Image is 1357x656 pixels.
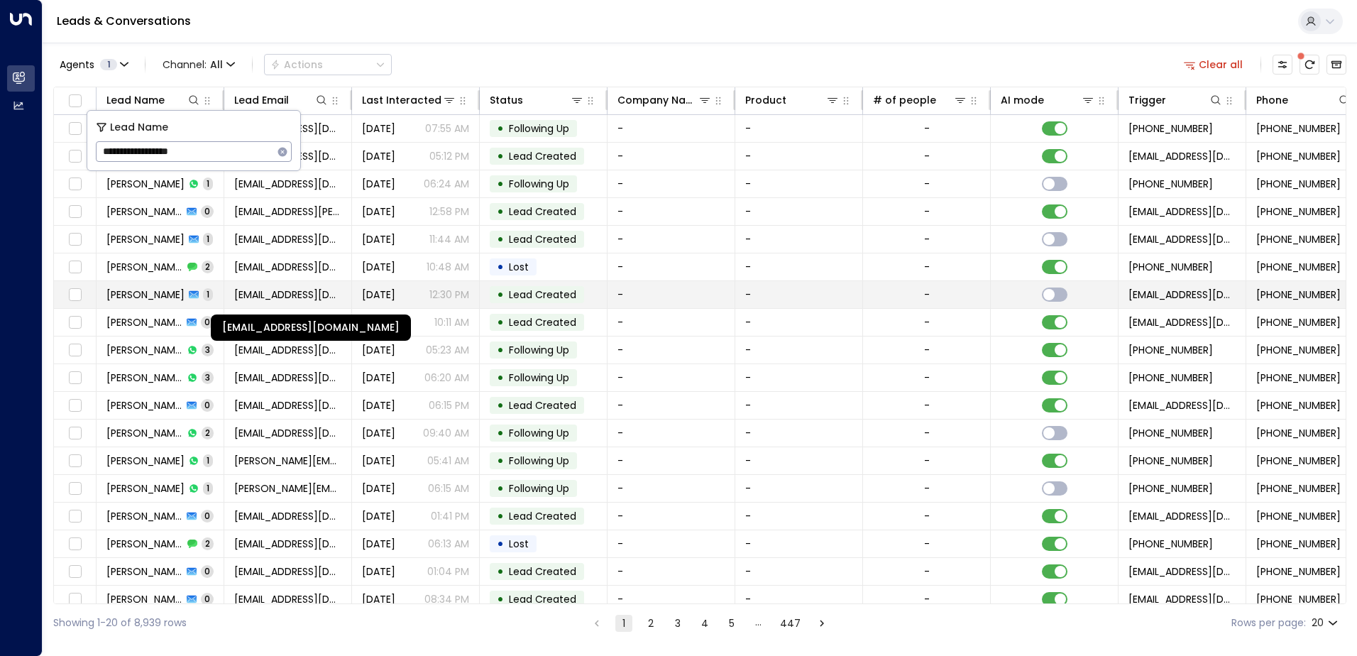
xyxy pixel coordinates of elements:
div: - [924,232,930,246]
div: - [924,371,930,385]
p: 12:58 PM [429,204,469,219]
span: 0 [201,205,214,217]
p: 05:41 AM [427,454,469,468]
div: Lead Name [106,92,201,109]
span: 1 [203,177,213,190]
div: - [924,343,930,357]
button: Go to page 4 [696,615,713,632]
span: Toggle select row [66,452,84,470]
p: 10:11 AM [434,315,469,329]
div: - [924,426,930,440]
span: aliciatshobo@gmail.com [234,592,341,606]
span: Lead Created [509,232,576,246]
td: - [735,364,863,391]
span: Damiel Smith [106,177,185,191]
div: Showing 1-20 of 8,939 rows [53,616,187,630]
span: ryan.osborne.ext@siemens.com [234,454,341,468]
span: Following Up [509,454,569,468]
p: 06:15 AM [428,481,469,496]
div: Lead Email [234,92,329,109]
span: Jun 03, 2025 [362,232,395,246]
span: +447518439391 [1256,149,1341,163]
td: - [608,115,735,142]
div: Button group with a nested menu [264,54,392,75]
span: +447711161910 [1256,537,1341,551]
span: Jun 03, 2025 [362,288,395,302]
span: Aug 03, 2025 [362,149,395,163]
div: # of people [873,92,967,109]
span: Charlotte Wilkinson [106,288,185,302]
span: Jul 29, 2025 [362,398,395,412]
td: - [608,226,735,253]
span: Following Up [509,121,569,136]
span: Toggle select row [66,508,84,525]
div: Status [490,92,584,109]
div: Lead Name [106,92,165,109]
span: 2 [202,537,214,550]
span: Lost [509,537,529,551]
div: - [924,398,930,412]
button: page 1 [615,615,632,632]
div: • [497,393,504,417]
span: Jul 21, 2025 [362,564,395,579]
span: Toggle select row [66,425,84,442]
button: Go to page 3 [669,615,686,632]
div: Actions [270,58,323,71]
span: +447472461652 [1256,398,1341,412]
span: +447702491567 [1128,454,1213,468]
button: Go to page 447 [777,615,803,632]
td: - [608,198,735,225]
td: - [735,447,863,474]
div: [EMAIL_ADDRESS][DOMAIN_NAME] [211,315,411,341]
div: - [924,177,930,191]
span: Toggle select row [66,563,84,581]
span: Taylor Millard [106,315,182,329]
span: Lost [509,260,529,274]
span: sea-nm-tero@hotmail.co.uk [234,398,341,412]
td: - [608,143,735,170]
p: 05:12 PM [429,149,469,163]
span: Toggle select row [66,148,84,165]
button: Actions [264,54,392,75]
span: 1 [100,59,117,70]
span: contact@nathancraig.co.uk [234,371,341,385]
span: Jul 02, 2025 [362,509,395,523]
span: d.smith18299@gmail.com [234,177,341,191]
span: 1 [203,288,213,300]
span: +447789366920 [1256,204,1341,219]
span: Jun 30, 2025 [362,343,395,357]
div: - [924,564,930,579]
button: Channel:All [157,55,241,75]
td: - [735,337,863,363]
span: Charlotte.e.m.w@live.com [234,288,341,302]
div: - [924,481,930,496]
div: Phone [1256,92,1351,109]
p: 06:15 PM [429,398,469,412]
td: - [735,475,863,502]
p: 12:30 PM [429,288,469,302]
td: - [608,364,735,391]
span: 0 [201,316,214,328]
div: Trigger [1128,92,1166,109]
button: Archived Leads [1326,55,1346,75]
span: +447847992884 [1256,177,1341,191]
div: Last Interacted [362,92,441,109]
td: - [735,253,863,280]
span: 1 [203,233,213,245]
div: - [924,537,930,551]
span: Sarah Houghton [106,426,183,440]
td: - [608,337,735,363]
div: - [924,260,930,274]
span: Aug 11, 2025 [362,204,395,219]
div: Last Interacted [362,92,456,109]
td: - [608,503,735,530]
span: Toggle select row [66,286,84,304]
span: leads@space-station.co.uk [1128,204,1236,219]
span: +447982251516 [1256,343,1341,357]
div: • [497,144,504,168]
div: • [497,504,504,528]
span: +447847992884 [1128,177,1213,191]
div: … [750,615,767,632]
span: +447491540554 [1128,481,1213,496]
span: leads@space-station.co.uk [1128,592,1236,606]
